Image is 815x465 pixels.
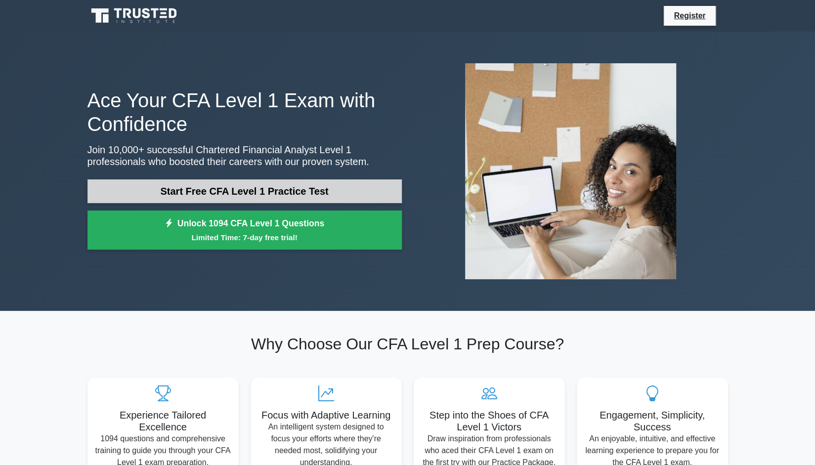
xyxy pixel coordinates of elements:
[258,409,394,421] h5: Focus with Adaptive Learning
[95,409,231,433] h5: Experience Tailored Excellence
[87,335,728,353] h2: Why Choose Our CFA Level 1 Prep Course?
[87,211,402,250] a: Unlock 1094 CFA Level 1 QuestionsLimited Time: 7-day free trial!
[100,232,389,243] small: Limited Time: 7-day free trial!
[422,409,557,433] h5: Step into the Shoes of CFA Level 1 Victors
[87,144,402,168] p: Join 10,000+ successful Chartered Financial Analyst Level 1 professionals who boosted their caree...
[668,9,711,22] a: Register
[585,409,720,433] h5: Engagement, Simplicity, Success
[87,179,402,203] a: Start Free CFA Level 1 Practice Test
[87,88,402,136] h1: Ace Your CFA Level 1 Exam with Confidence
